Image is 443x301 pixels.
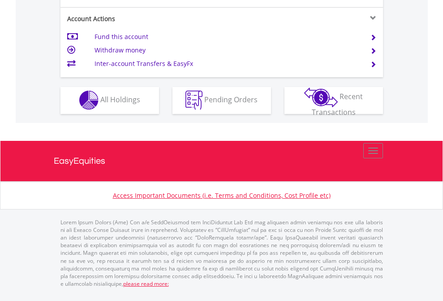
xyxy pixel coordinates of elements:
[95,44,359,57] td: Withdraw money
[95,30,359,44] td: Fund this account
[95,57,359,70] td: Inter-account Transfers & EasyFx
[60,14,222,23] div: Account Actions
[284,87,383,114] button: Recent Transactions
[172,87,271,114] button: Pending Orders
[60,87,159,114] button: All Holdings
[54,141,390,181] a: EasyEquities
[79,91,99,110] img: holdings-wht.png
[100,95,140,105] span: All Holdings
[185,91,202,110] img: pending_instructions-wht.png
[113,191,331,200] a: Access Important Documents (i.e. Terms and Conditions, Cost Profile etc)
[60,218,383,288] p: Lorem Ipsum Dolors (Ame) Con a/e SeddOeiusmod tem InciDiduntut Lab Etd mag aliquaen admin veniamq...
[312,92,363,117] span: Recent Transactions
[204,95,258,105] span: Pending Orders
[304,87,338,107] img: transactions-zar-wht.png
[123,280,169,288] a: please read more:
